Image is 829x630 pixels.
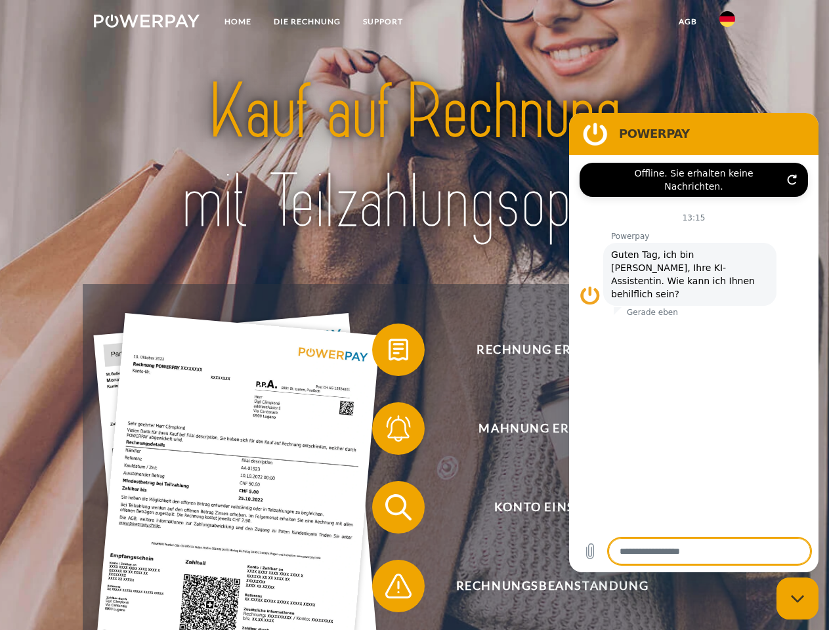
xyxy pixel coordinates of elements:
[382,491,415,524] img: qb_search.svg
[382,333,415,366] img: qb_bill.svg
[719,11,735,27] img: de
[382,412,415,445] img: qb_bell.svg
[391,481,713,534] span: Konto einsehen
[391,402,713,455] span: Mahnung erhalten?
[94,14,200,28] img: logo-powerpay-white.svg
[668,10,708,33] a: agb
[776,577,818,619] iframe: Schaltfläche zum Öffnen des Messaging-Fensters; Konversation läuft
[391,324,713,376] span: Rechnung erhalten?
[391,560,713,612] span: Rechnungsbeanstandung
[213,10,263,33] a: Home
[372,402,713,455] button: Mahnung erhalten?
[382,570,415,602] img: qb_warning.svg
[569,113,818,572] iframe: Messaging-Fenster
[372,481,713,534] button: Konto einsehen
[372,324,713,376] button: Rechnung erhalten?
[372,560,713,612] button: Rechnungsbeanstandung
[125,63,704,251] img: title-powerpay_de.svg
[352,10,414,33] a: SUPPORT
[263,10,352,33] a: DIE RECHNUNG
